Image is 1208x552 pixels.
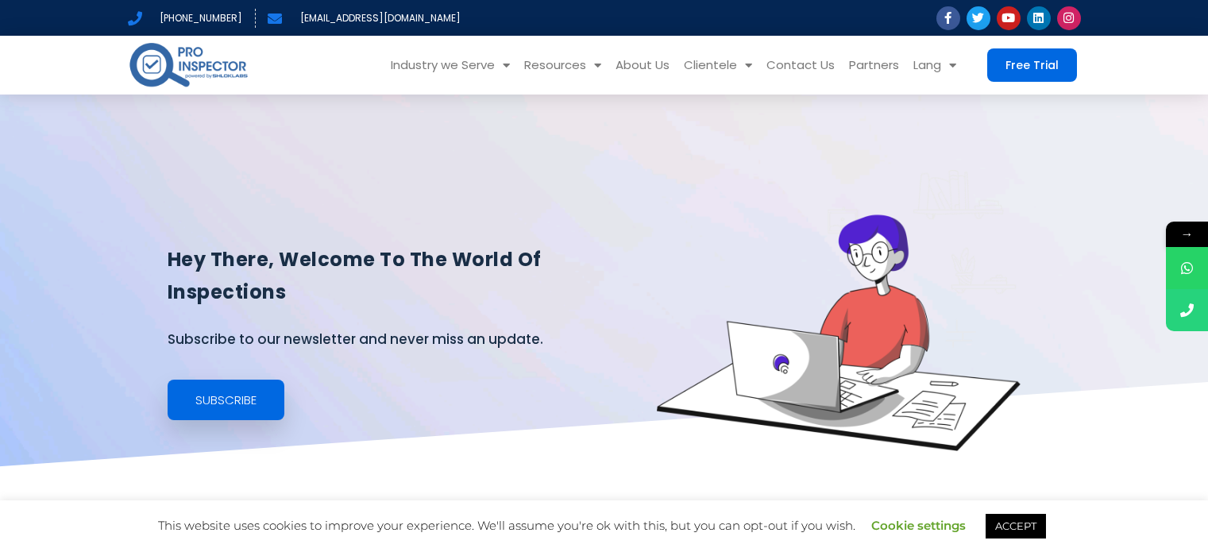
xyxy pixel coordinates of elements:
[274,36,963,95] nav: Menu
[987,48,1077,82] a: Free Trial
[195,394,257,406] span: Subscribe
[128,40,249,90] img: pro-inspector-logo
[842,36,906,95] a: Partners
[871,518,966,533] a: Cookie settings
[677,36,759,95] a: Clientele
[657,170,1021,451] img: blogs-banner
[986,514,1046,538] a: ACCEPT
[906,36,963,95] a: Lang
[1166,222,1208,247] span: →
[608,36,677,95] a: About Us
[168,380,284,420] a: Subscribe
[296,9,461,28] span: [EMAIL_ADDRESS][DOMAIN_NAME]
[759,36,842,95] a: Contact Us
[168,244,638,309] h1: Hey there, welcome to the world of inspections
[517,36,608,95] a: Resources
[268,9,461,28] a: [EMAIL_ADDRESS][DOMAIN_NAME]
[1005,60,1059,71] span: Free Trial
[168,326,638,353] p: Subscribe to our newsletter and never miss an update.
[384,36,517,95] a: Industry we Serve
[156,9,242,28] span: [PHONE_NUMBER]
[158,518,1050,533] span: This website uses cookies to improve your experience. We'll assume you're ok with this, but you c...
